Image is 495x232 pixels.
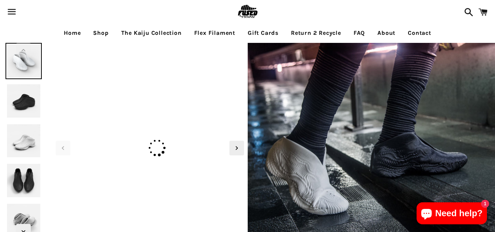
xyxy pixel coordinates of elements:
[348,24,370,42] a: FAQ
[285,24,347,42] a: Return 2 Recycle
[58,24,86,42] a: Home
[116,24,187,42] a: The Kaiju Collection
[5,43,42,79] img: [3D printed Shoes] - lightweight custom 3dprinted shoes sneakers sandals fused footwear
[52,47,248,49] img: [3D printed Shoes] - lightweight custom 3dprinted shoes sneakers sandals fused footwear
[189,24,241,42] a: Flex Filament
[242,24,284,42] a: Gift Cards
[402,24,437,42] a: Contact
[56,141,70,155] div: Previous slide
[5,162,42,199] img: [3D printed Shoes] - lightweight custom 3dprinted shoes sneakers sandals fused footwear
[88,24,114,42] a: Shop
[229,141,244,155] div: Next slide
[414,202,489,226] inbox-online-store-chat: Shopify online store chat
[372,24,401,42] a: About
[5,123,42,159] img: [3D printed Shoes] - lightweight custom 3dprinted shoes sneakers sandals fused footwear
[5,83,42,119] img: [3D printed Shoes] - lightweight custom 3dprinted shoes sneakers sandals fused footwear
